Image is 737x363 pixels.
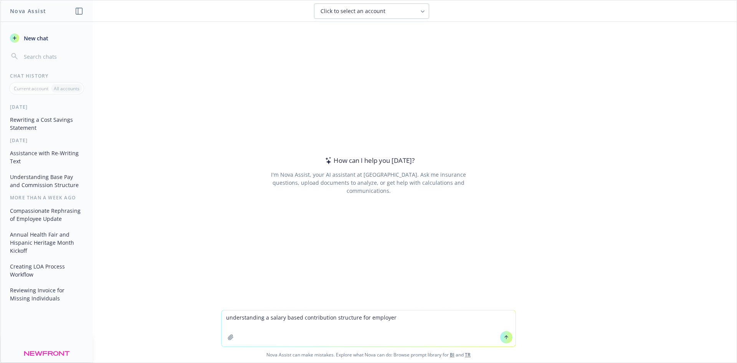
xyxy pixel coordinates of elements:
button: Click to select an account [314,3,429,19]
button: Annual Health Fair and Hispanic Heritage Month Kickoff [7,228,86,257]
span: Nova Assist can make mistakes. Explore what Nova can do: Browse prompt library for and [3,347,734,363]
textarea: understanding a salary based contribution structure for employer [221,310,516,346]
span: Click to select an account [321,7,385,15]
button: New chat [7,31,86,45]
h1: Nova Assist [10,7,46,15]
div: [DATE] [1,137,93,144]
input: Search chats [22,51,83,62]
div: I'm Nova Assist, your AI assistant at [GEOGRAPHIC_DATA]. Ask me insurance questions, upload docum... [260,171,476,195]
div: Chat History [1,73,93,79]
p: Current account [14,85,48,92]
button: Assistance with Re-Writing Text [7,147,86,167]
div: How can I help you [DATE]? [323,156,415,166]
div: [DATE] [1,104,93,110]
button: Creating LOA Process Workflow [7,260,86,281]
button: Compassionate Rephrasing of Employee Update [7,204,86,225]
p: All accounts [54,85,79,92]
button: Reviewing Invoice for Missing Individuals [7,284,86,305]
a: BI [450,351,454,358]
button: Rewriting a Cost Savings Statement [7,113,86,134]
span: New chat [22,34,48,42]
div: More than a week ago [1,194,93,201]
a: TR [465,351,471,358]
button: Understanding Base Pay and Commission Structure [7,171,86,191]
